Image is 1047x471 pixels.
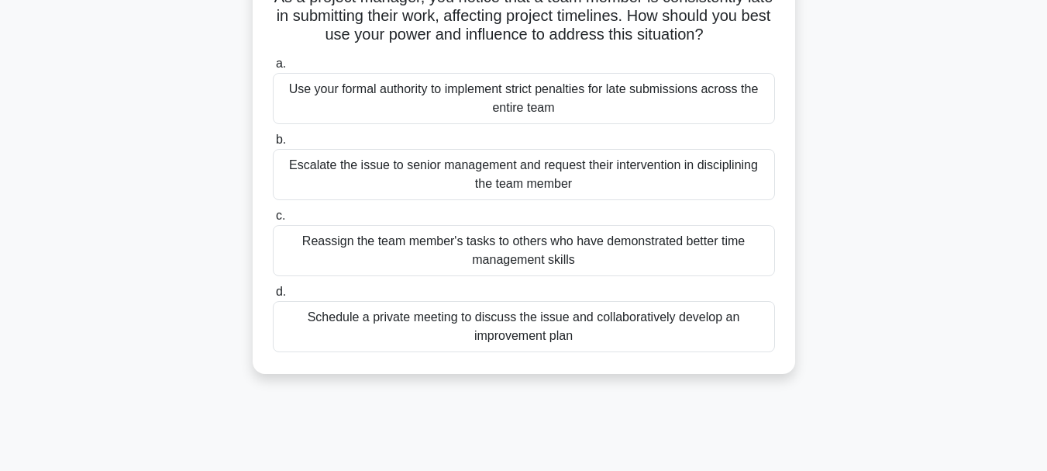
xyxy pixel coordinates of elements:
[276,57,286,70] span: a.
[273,149,775,200] div: Escalate the issue to senior management and request their intervention in disciplining the team m...
[273,73,775,124] div: Use your formal authority to implement strict penalties for late submissions across the entire team
[273,301,775,352] div: Schedule a private meeting to discuss the issue and collaboratively develop an improvement plan
[276,209,285,222] span: c.
[276,285,286,298] span: d.
[273,225,775,276] div: Reassign the team member's tasks to others who have demonstrated better time management skills
[276,133,286,146] span: b.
